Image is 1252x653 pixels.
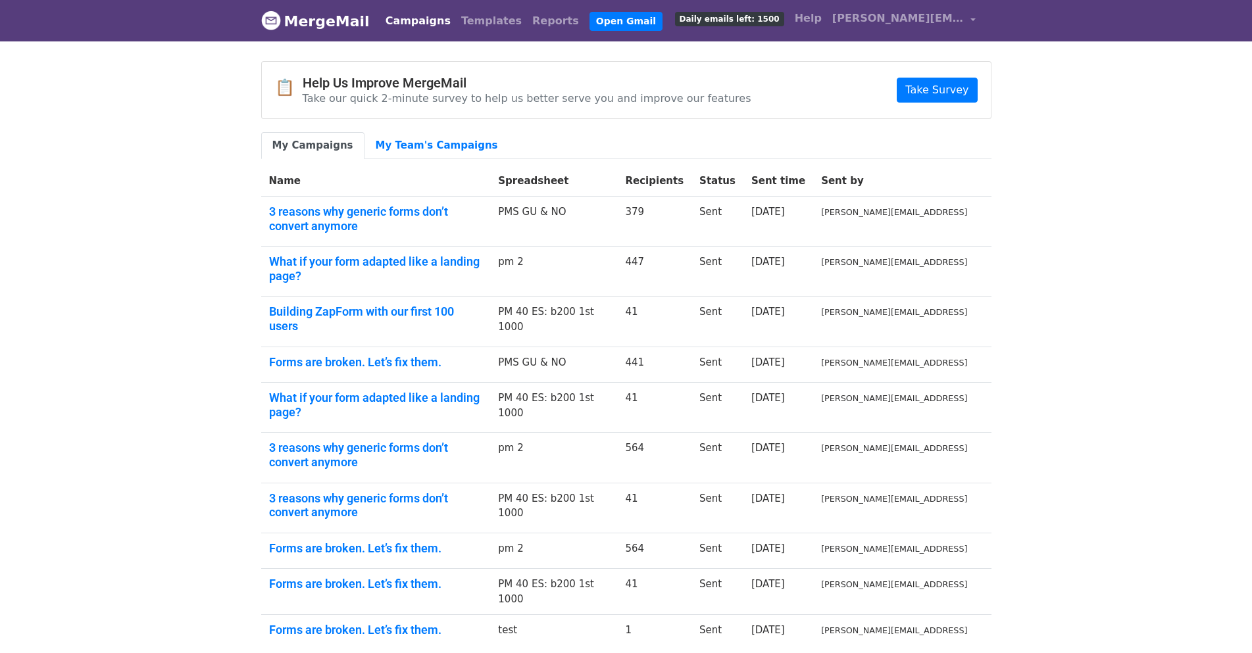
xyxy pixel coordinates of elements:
[821,358,967,368] small: [PERSON_NAME][EMAIL_ADDRESS]
[618,297,692,347] td: 41
[821,207,967,217] small: [PERSON_NAME][EMAIL_ADDRESS]
[618,615,692,650] td: 1
[269,205,483,233] a: 3 reasons why generic forms don’t convert anymore
[1186,590,1252,653] iframe: Chat Widget
[821,257,967,267] small: [PERSON_NAME][EMAIL_ADDRESS]
[821,443,967,453] small: [PERSON_NAME][EMAIL_ADDRESS]
[490,197,617,247] td: PMS GU & NO
[618,347,692,383] td: 441
[456,8,527,34] a: Templates
[364,132,509,159] a: My Team's Campaigns
[751,578,785,590] a: [DATE]
[751,493,785,504] a: [DATE]
[789,5,827,32] a: Help
[490,533,617,569] td: pm 2
[675,12,784,26] span: Daily emails left: 1500
[380,8,456,34] a: Campaigns
[618,533,692,569] td: 564
[269,355,483,370] a: Forms are broken. Let’s fix them.
[261,7,370,35] a: MergeMail
[261,132,364,159] a: My Campaigns
[261,11,281,30] img: MergeMail logo
[751,392,785,404] a: [DATE]
[490,615,617,650] td: test
[490,247,617,297] td: pm 2
[618,383,692,433] td: 41
[691,383,743,433] td: Sent
[821,307,967,317] small: [PERSON_NAME][EMAIL_ADDRESS]
[691,533,743,569] td: Sent
[691,347,743,383] td: Sent
[269,441,483,469] a: 3 reasons why generic forms don’t convert anymore
[751,206,785,218] a: [DATE]
[691,197,743,247] td: Sent
[827,5,981,36] a: [PERSON_NAME][EMAIL_ADDRESS]
[691,433,743,483] td: Sent
[832,11,964,26] span: [PERSON_NAME][EMAIL_ADDRESS]
[261,166,491,197] th: Name
[821,544,967,554] small: [PERSON_NAME][EMAIL_ADDRESS]
[269,491,483,520] a: 3 reasons why generic forms don’t convert anymore
[618,483,692,533] td: 41
[821,393,967,403] small: [PERSON_NAME][EMAIL_ADDRESS]
[269,577,483,591] a: Forms are broken. Let’s fix them.
[821,494,967,504] small: [PERSON_NAME][EMAIL_ADDRESS]
[691,247,743,297] td: Sent
[490,569,617,615] td: PM 40 ES: b200 1st 1000
[670,5,789,32] a: Daily emails left: 1500
[490,433,617,483] td: pm 2
[269,304,483,333] a: Building ZapForm with our first 100 users
[303,75,751,91] h4: Help Us Improve MergeMail
[275,78,303,97] span: 📋
[691,615,743,650] td: Sent
[527,8,584,34] a: Reports
[269,541,483,556] a: Forms are broken. Let’s fix them.
[821,625,967,635] small: [PERSON_NAME][EMAIL_ADDRESS]
[269,254,483,283] a: What if your form adapted like a landing page?
[589,12,663,31] a: Open Gmail
[751,256,785,268] a: [DATE]
[269,623,483,637] a: Forms are broken. Let’s fix them.
[751,442,785,454] a: [DATE]
[813,166,975,197] th: Sent by
[751,356,785,368] a: [DATE]
[490,483,617,533] td: PM 40 ES: b200 1st 1000
[751,624,785,636] a: [DATE]
[618,197,692,247] td: 379
[618,433,692,483] td: 564
[691,569,743,615] td: Sent
[751,543,785,554] a: [DATE]
[269,391,483,419] a: What if your form adapted like a landing page?
[490,297,617,347] td: PM 40 ES: b200 1st 1000
[490,166,617,197] th: Spreadsheet
[618,166,692,197] th: Recipients
[691,166,743,197] th: Status
[691,483,743,533] td: Sent
[618,569,692,615] td: 41
[490,383,617,433] td: PM 40 ES: b200 1st 1000
[618,247,692,297] td: 447
[490,347,617,383] td: PMS GU & NO
[691,297,743,347] td: Sent
[751,306,785,318] a: [DATE]
[743,166,813,197] th: Sent time
[897,78,977,103] a: Take Survey
[303,91,751,105] p: Take our quick 2-minute survey to help us better serve you and improve our features
[821,579,967,589] small: [PERSON_NAME][EMAIL_ADDRESS]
